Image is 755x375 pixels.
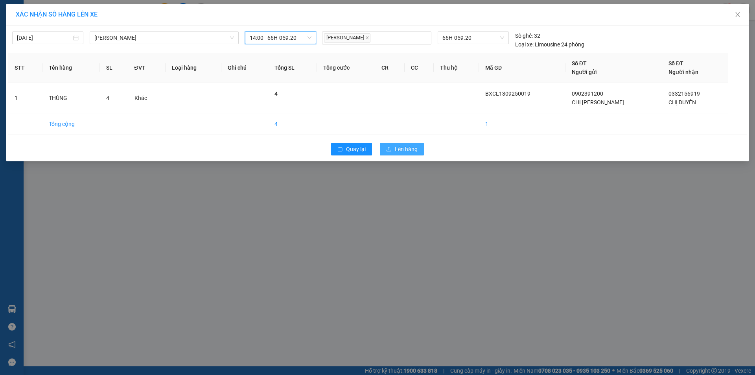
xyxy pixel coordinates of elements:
td: Tổng cộng [42,113,100,135]
th: CC [405,53,434,83]
th: ĐVT [128,53,166,83]
span: close [365,36,369,40]
span: 0332156919 [668,91,700,97]
span: close [735,11,741,18]
td: 1 [479,113,565,135]
th: CR [375,53,405,83]
span: Người nhận [668,69,698,75]
span: [PERSON_NAME] [324,33,370,42]
td: THÙNG [42,83,100,113]
span: 66H-059.20 [442,32,504,44]
div: Limousine 24 phòng [515,40,584,49]
th: Tên hàng [42,53,100,83]
th: Tổng cước [317,53,375,83]
div: 32 [515,31,540,40]
th: Loại hàng [166,53,221,83]
input: 13/09/2025 [17,33,72,42]
th: Tổng SL [268,53,317,83]
th: Thu hộ [434,53,479,83]
span: Số ghế: [515,31,533,40]
th: Mã GD [479,53,565,83]
td: Khác [128,83,166,113]
td: 4 [268,113,317,135]
button: rollbackQuay lại [331,143,372,155]
td: 1 [8,83,42,113]
th: SL [100,53,128,83]
span: BXCL1309250019 [485,91,530,97]
span: CHỊ DUYÊN [668,99,696,105]
button: uploadLên hàng [380,143,424,155]
span: rollback [337,146,343,153]
span: Quay lại [346,145,366,153]
th: STT [8,53,42,83]
span: XÁC NHẬN SỐ HÀNG LÊN XE [16,11,98,18]
span: Loại xe: [515,40,534,49]
span: Người gửi [572,69,597,75]
span: Số ĐT [572,60,587,67]
span: Cao Lãnh - Hồ Chí Minh [94,32,234,44]
span: 14:00 - 66H-059.20 [250,32,311,44]
span: 0902391200 [572,91,603,97]
span: down [230,35,234,40]
span: Lên hàng [395,145,418,153]
th: Ghi chú [221,53,268,83]
button: Close [727,4,749,26]
span: 4 [106,95,109,101]
span: CHỊ [PERSON_NAME] [572,99,624,105]
span: upload [386,146,392,153]
span: Số ĐT [668,60,683,67]
span: 4 [274,91,278,97]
